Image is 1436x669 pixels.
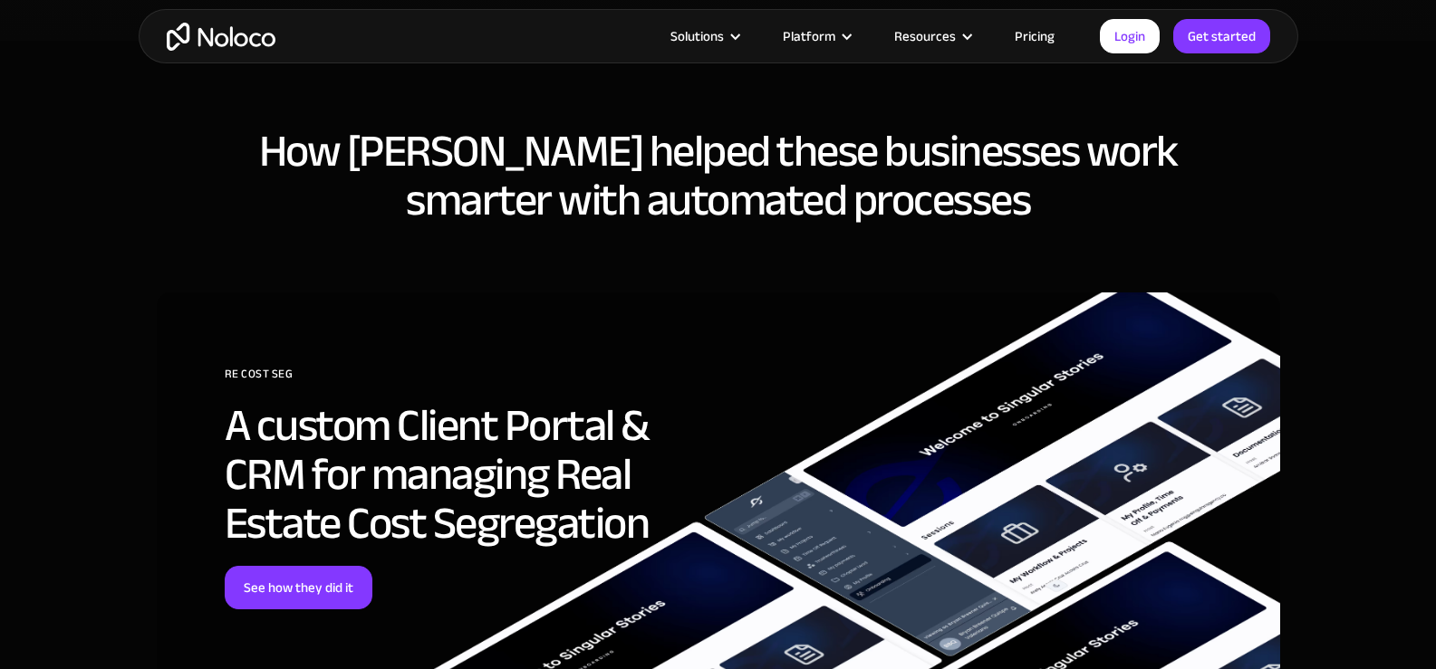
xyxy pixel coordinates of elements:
[225,401,682,548] h2: A custom Client Portal & CRM for managing Real Estate Cost Segregation
[992,24,1077,48] a: Pricing
[225,566,372,609] a: See how they did it
[894,24,956,48] div: Resources
[167,23,275,51] a: home
[225,360,682,401] div: RE Cost Seg
[648,24,760,48] div: Solutions
[783,24,835,48] div: Platform
[157,127,1280,225] h2: How [PERSON_NAME] helped these businesses work smarter with automated processes
[1173,19,1270,53] a: Get started
[760,24,872,48] div: Platform
[872,24,992,48] div: Resources
[1100,19,1160,53] a: Login
[670,24,724,48] div: Solutions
